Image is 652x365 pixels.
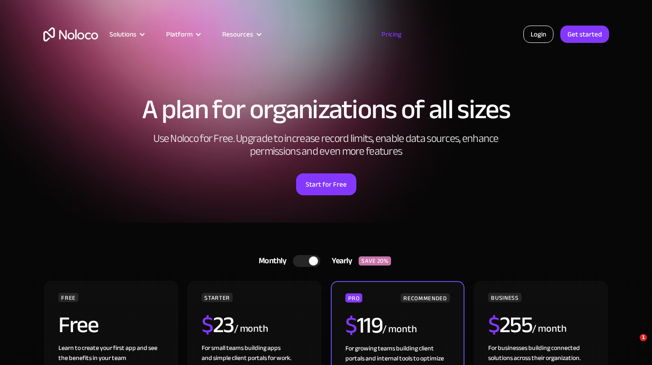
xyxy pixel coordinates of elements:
[155,28,211,40] div: Platform
[640,334,647,341] span: 1
[247,254,293,268] div: Monthly
[110,28,136,40] div: Solutions
[523,26,553,43] a: Login
[166,28,193,40] div: Platform
[370,28,413,40] a: Pricing
[202,313,234,336] h2: 23
[202,303,213,346] span: $
[211,28,271,40] div: Resources
[296,173,356,195] a: Start for Free
[382,322,417,337] div: / month
[98,28,155,40] div: Solutions
[58,313,98,336] h2: Free
[234,322,268,336] div: / month
[43,96,609,123] h1: A plan for organizations of all sizes
[621,334,643,356] iframe: Intercom live chat
[202,293,232,302] div: STARTER
[401,293,449,302] div: RECOMMENDED
[144,132,509,158] h2: Use Noloco for Free. Upgrade to increase record limits, enable data sources, enhance permissions ...
[469,276,652,340] iframe: Intercom notifications message
[222,28,253,40] div: Resources
[58,293,78,302] div: FREE
[345,293,362,302] div: PRO
[359,256,391,266] div: SAVE 20%
[345,304,357,347] span: $
[560,26,609,43] a: Get started
[43,27,98,42] a: home
[345,314,382,337] h2: 119
[320,254,359,268] div: Yearly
